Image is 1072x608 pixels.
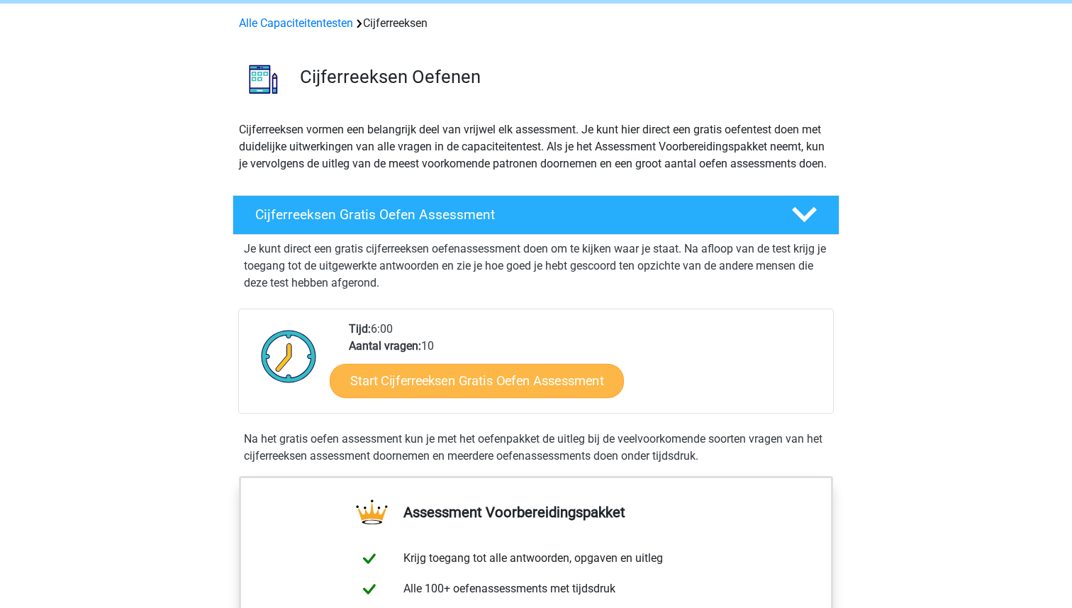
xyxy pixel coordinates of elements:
b: Tijd: [349,322,371,336]
h3: Cijferreeksen Oefenen [300,66,828,88]
p: Je kunt direct een gratis cijferreeksen oefenassessment doen om te kijken waar je staat. Na afloo... [244,241,828,292]
h4: Cijferreeksen Gratis Oefen Assessment [255,206,769,223]
b: Aantal vragen: [349,339,421,353]
div: 6:00 10 [338,321,832,413]
a: Start Cijferreeksen Gratis Oefen Assessment [330,363,624,397]
a: Alle Capaciteitentesten [239,16,353,30]
div: Cijferreeksen [233,15,839,32]
div: Na het gratis oefen assessment kun je met het oefenpakket de uitleg bij de veelvoorkomende soorte... [238,431,834,465]
a: Cijferreeksen Gratis Oefen Assessment [227,195,845,235]
img: cijferreeksen [233,49,294,109]
img: Klok [253,321,325,392]
p: Cijferreeksen vormen een belangrijk deel van vrijwel elk assessment. Je kunt hier direct een grat... [239,121,833,172]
